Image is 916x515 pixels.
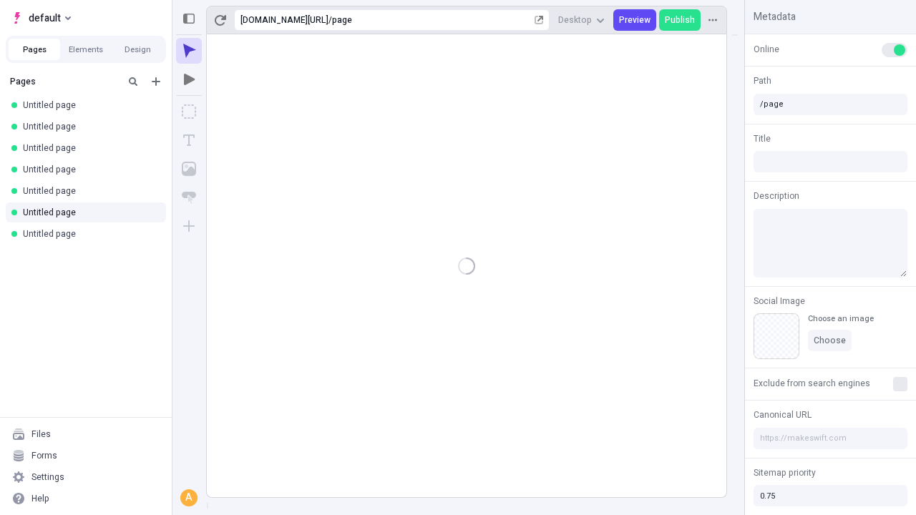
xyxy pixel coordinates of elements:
button: Elements [60,39,112,60]
div: Files [31,428,51,440]
div: Untitled page [23,228,155,240]
div: Help [31,493,49,504]
div: Forms [31,450,57,461]
span: Social Image [754,295,805,308]
div: Untitled page [23,99,155,111]
span: Description [754,190,799,202]
div: Untitled page [23,185,155,197]
button: Text [176,127,202,153]
button: Image [176,156,202,182]
div: Pages [10,76,119,87]
div: Untitled page [23,142,155,154]
div: Choose an image [808,313,874,324]
button: Box [176,99,202,124]
div: page [332,14,532,26]
button: Button [176,185,202,210]
div: / [328,14,332,26]
button: Select site [6,7,77,29]
button: Pages [9,39,60,60]
div: Untitled page [23,207,155,218]
div: A [182,491,196,505]
div: Settings [31,471,64,483]
span: Preview [619,14,651,26]
span: Desktop [558,14,592,26]
div: Untitled page [23,121,155,132]
span: Title [754,132,771,145]
button: Publish [659,9,701,31]
button: Design [112,39,163,60]
button: Add new [147,73,165,90]
span: default [29,9,61,26]
span: Canonical URL [754,408,812,421]
span: Online [754,43,779,56]
button: Preview [613,9,656,31]
div: Untitled page [23,164,155,175]
button: Desktop [552,9,610,31]
span: Sitemap priority [754,466,816,479]
span: Publish [665,14,695,26]
span: Exclude from search engines [754,377,870,390]
input: https://makeswift.com [754,428,907,449]
span: Choose [814,335,846,346]
div: [URL][DOMAIN_NAME] [240,14,328,26]
span: Path [754,74,771,87]
button: Choose [808,330,852,351]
